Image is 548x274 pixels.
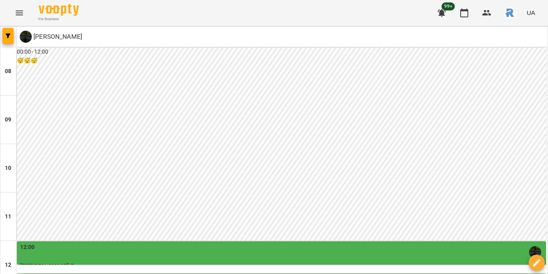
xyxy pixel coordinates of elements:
h6: 08 [5,67,11,76]
img: Voopty Logo [39,4,79,16]
div: Шумило Юстина Остапівна [20,31,82,43]
span: 99+ [442,2,455,10]
button: Menu [10,3,29,23]
p: [PERSON_NAME] [32,32,82,42]
span: For Business [39,17,79,22]
a: Ш [PERSON_NAME] [20,31,82,43]
h6: 10 [5,164,11,173]
h6: 00:00 - 12:00 [17,48,546,56]
button: UA [523,5,538,20]
img: Ш [20,31,32,43]
span: UA [527,8,535,17]
h6: 09 [5,115,11,124]
span: [PERSON_NAME] 7 р [20,262,80,270]
h6: 😴😴😴 [17,56,546,65]
img: 4d5b4add5c842939a2da6fce33177f00.jpeg [504,7,515,19]
label: 12:00 [20,243,35,252]
img: Шумило Юстина Остапівна [529,246,541,258]
h6: 12 [5,261,11,270]
h6: 11 [5,212,11,221]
